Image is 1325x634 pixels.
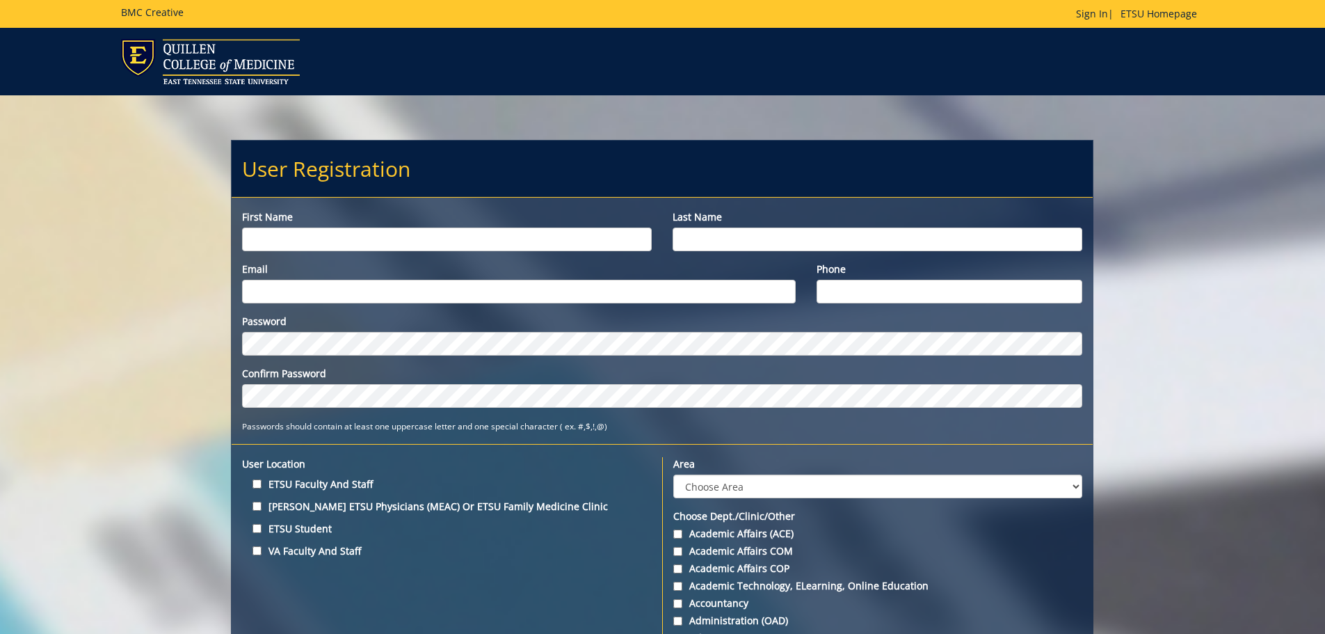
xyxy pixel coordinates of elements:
h2: User Registration [232,141,1093,197]
label: Accountancy [673,596,1082,610]
label: Academic Affairs COM [673,544,1082,558]
a: ETSU Homepage [1114,7,1204,20]
label: VA Faculty and Staff [242,541,652,560]
small: Passwords should contain at least one uppercase letter and one special character ( ex. #,$,!,@) [242,420,607,431]
label: Choose Dept./Clinic/Other [673,509,1082,523]
a: Sign In [1076,7,1108,20]
label: User location [242,457,652,471]
label: Confirm Password [242,367,1082,381]
label: Email [242,262,795,276]
label: Password [242,315,1082,328]
label: Administration (OAD) [673,614,1082,628]
label: Academic Affairs (ACE) [673,527,1082,541]
label: Academic Technology, eLearning, Online Education [673,579,1082,593]
h5: BMC Creative [121,7,184,17]
label: Area [673,457,1082,471]
label: Academic Affairs COP [673,562,1082,576]
label: Last name [673,210,1082,224]
label: First name [242,210,652,224]
label: Phone [817,262,1083,276]
label: [PERSON_NAME] ETSU Physicians (MEAC) or ETSU Family Medicine Clinic [242,497,652,516]
label: ETSU Student [242,519,652,538]
img: ETSU logo [121,39,300,84]
label: ETSU Faculty and Staff [242,475,652,493]
p: | [1076,7,1204,21]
